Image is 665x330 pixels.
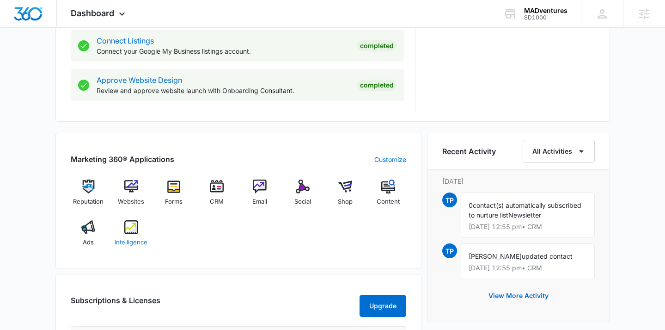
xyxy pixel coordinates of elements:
[360,295,406,317] button: Upgrade
[442,243,457,258] span: TP
[469,224,587,230] p: [DATE] 12:55 pm • CRM
[469,252,522,260] span: [PERSON_NAME]
[73,197,104,206] span: Reputation
[71,220,106,254] a: Ads
[199,180,235,213] a: CRM
[242,180,278,213] a: Email
[328,180,363,213] a: Shop
[115,238,147,247] span: Intelligence
[357,80,397,91] div: Completed
[522,252,573,260] span: updated contact
[524,7,567,14] div: account name
[97,86,350,95] p: Review and approve website launch with Onboarding Consultant.
[252,197,267,206] span: Email
[338,197,353,206] span: Shop
[97,75,182,85] a: Approve Website Design
[523,140,595,163] button: All Activities
[469,201,581,219] span: contact(s) automatically subscribed to nurture list
[524,14,567,21] div: account id
[442,176,595,186] p: [DATE]
[374,155,406,164] a: Customize
[210,197,224,206] span: CRM
[156,180,192,213] a: Forms
[71,8,114,18] span: Dashboard
[97,36,154,45] a: Connect Listings
[479,285,558,307] button: View More Activity
[71,180,106,213] a: Reputation
[469,265,587,271] p: [DATE] 12:55 pm • CRM
[442,193,457,207] span: TP
[377,197,400,206] span: Content
[71,295,160,313] h2: Subscriptions & Licenses
[118,197,144,206] span: Websites
[83,238,94,247] span: Ads
[371,180,406,213] a: Content
[165,197,183,206] span: Forms
[469,201,473,209] span: 0
[442,146,496,157] h6: Recent Activity
[294,197,311,206] span: Social
[71,154,174,165] h2: Marketing 360® Applications
[357,40,397,51] div: Completed
[97,46,350,56] p: Connect your Google My Business listings account.
[113,180,149,213] a: Websites
[285,180,320,213] a: Social
[113,220,149,254] a: Intelligence
[508,211,541,219] span: Newsletter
